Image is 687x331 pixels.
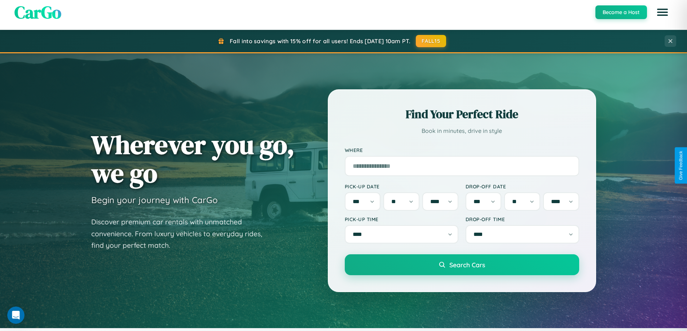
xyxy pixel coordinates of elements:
label: Pick-up Time [345,216,458,222]
label: Drop-off Date [466,183,579,189]
button: Search Cars [345,254,579,275]
p: Book in minutes, drive in style [345,126,579,136]
h1: Wherever you go, we go [91,130,295,187]
label: Pick-up Date [345,183,458,189]
label: Drop-off Time [466,216,579,222]
p: Discover premium car rentals with unmatched convenience. From luxury vehicles to everyday rides, ... [91,216,272,251]
h3: Begin your journey with CarGo [91,194,218,205]
button: Open menu [652,2,673,22]
span: CarGo [14,0,61,24]
span: Fall into savings with 15% off for all users! Ends [DATE] 10am PT. [230,37,410,45]
span: Search Cars [449,261,485,269]
label: Where [345,147,579,153]
iframe: Intercom live chat [7,307,25,324]
h2: Find Your Perfect Ride [345,106,579,122]
button: FALL15 [416,35,446,47]
button: Become a Host [595,5,647,19]
div: Give Feedback [678,151,683,180]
